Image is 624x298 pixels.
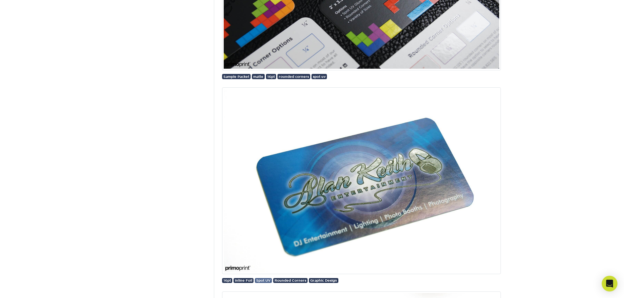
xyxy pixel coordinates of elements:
span: Rounded Corners [274,278,306,282]
span: rounded corners [279,75,309,79]
a: spot uv [312,74,327,79]
a: rounded corners [277,74,310,79]
div: Open Intercom Messenger [602,276,617,291]
span: Sample Packet [223,75,249,79]
a: Spot UV [255,278,272,283]
a: Sample Packet [222,74,251,79]
span: inline Foil [235,278,252,282]
span: 16pt [267,75,275,79]
span: spot uv [313,75,326,79]
span: 16pt [223,278,231,282]
span: matte [253,75,263,79]
a: Graphic Design [309,278,338,283]
a: matte [252,74,265,79]
a: 16pt [266,74,276,79]
span: Graphic Design [310,278,337,282]
a: 16pt [222,278,232,283]
a: inline Foil [234,278,254,283]
a: Rounded Corners [273,278,308,283]
img: 16pt Inline foil business card with Spot UV. Business card designed by Primoprint [222,87,501,274]
span: Spot UV [256,278,271,282]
